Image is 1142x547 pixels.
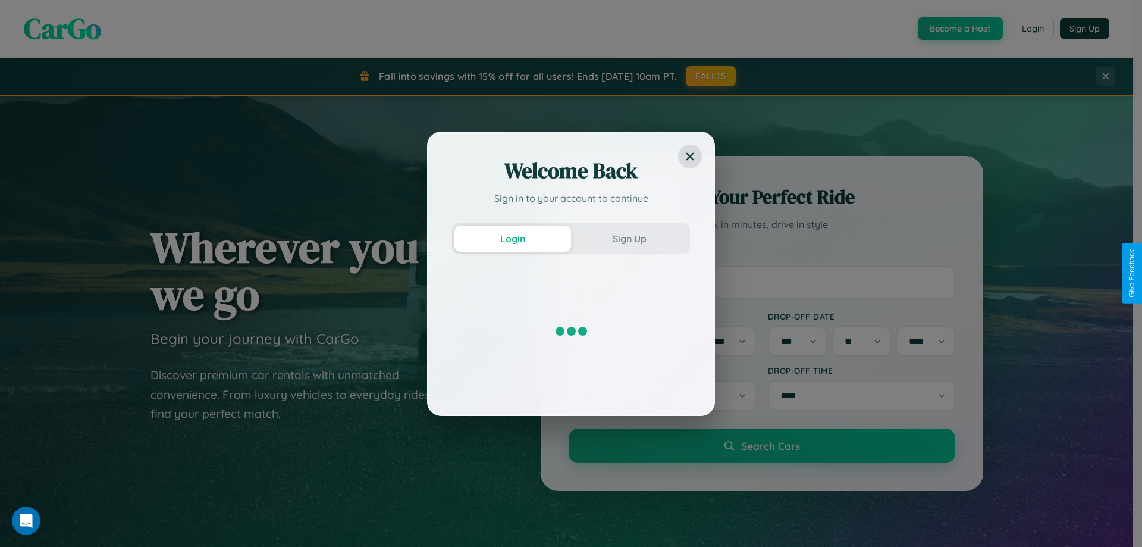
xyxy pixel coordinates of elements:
button: Login [454,226,571,252]
div: Give Feedback [1128,249,1136,298]
p: Sign in to your account to continue [452,191,690,205]
iframe: Intercom live chat [12,507,40,535]
button: Sign Up [571,226,688,252]
h2: Welcome Back [452,157,690,185]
